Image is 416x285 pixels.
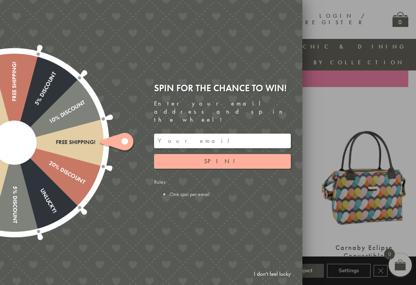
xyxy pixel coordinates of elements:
li: One spin per email [169,191,291,198]
div: 10% Discount [13,99,86,146]
button: Spin! [154,154,291,169]
div: Spin for the chance to win! [154,82,291,94]
a: I don't feel lucky [250,267,295,281]
div: Free shipping! [11,62,18,142]
div: 5% Discount [11,142,18,223]
div: Enter your email address and spin the wheel! [154,100,291,124]
span: Spin! [204,157,241,165]
input: Your email [154,134,291,148]
div: 20% Discount [13,140,86,186]
div: Free shipping! [15,139,96,146]
div: 5% Discount [12,71,58,144]
div: Rules: [154,178,291,198]
div: Unlucky! [12,141,58,214]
